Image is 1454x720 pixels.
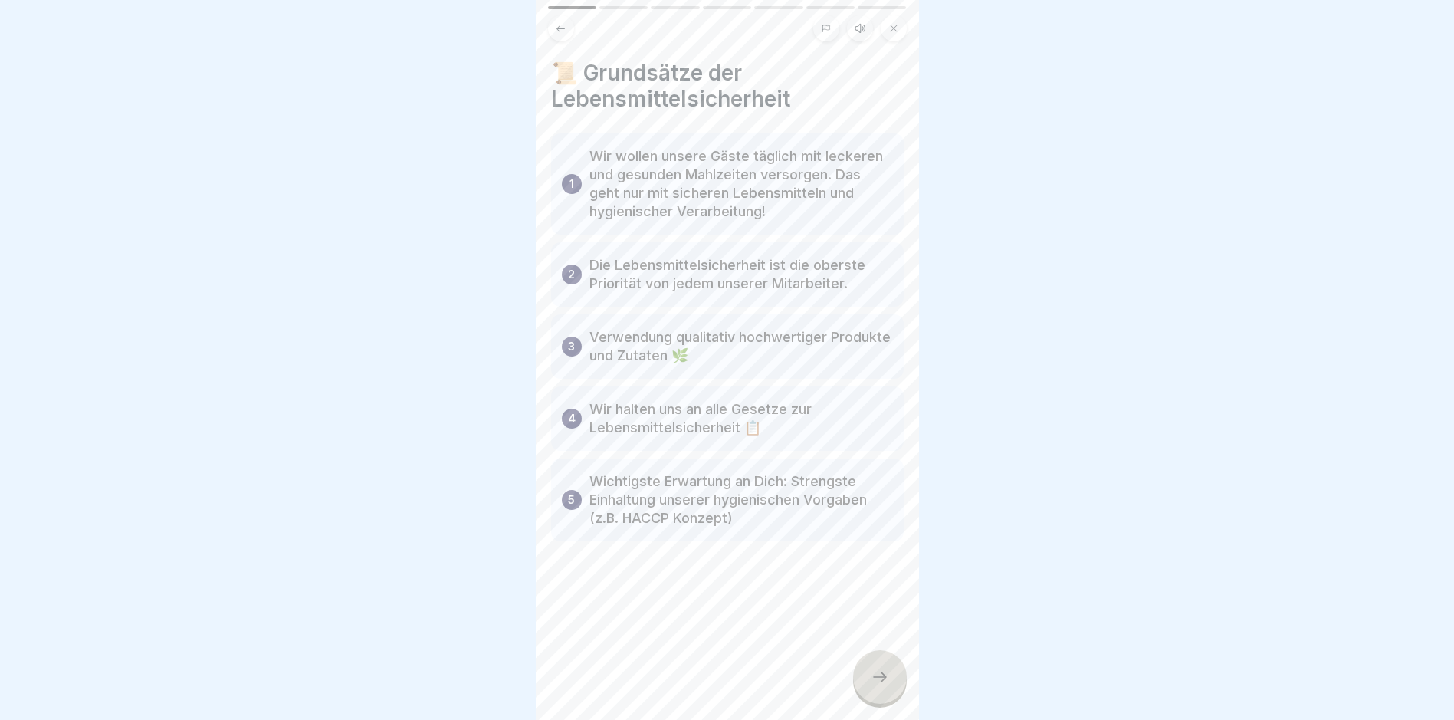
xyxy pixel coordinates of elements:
[551,60,904,112] h4: 📜 Grundsätze der Lebensmittelsicherheit
[589,147,893,221] p: Wir wollen unsere Gäste täglich mit leckeren und gesunden Mahlzeiten versorgen. Das geht nur mit ...
[589,472,893,528] p: Wichtigste Erwartung an Dich: Strengste Einhaltung unserer hygienischen Vorgaben (z.B. HACCP Konz...
[568,491,575,509] p: 5
[569,175,574,193] p: 1
[589,400,893,437] p: Wir halten uns an alle Gesetze zur Lebensmittelsicherheit 📋
[589,328,893,365] p: Verwendung qualitativ hochwertiger Produkte und Zutaten 🌿
[568,409,576,428] p: 4
[568,265,575,284] p: 2
[589,256,893,293] p: Die Lebensmittelsicherheit ist die oberste Priorität von jedem unserer Mitarbeiter.
[568,337,575,356] p: 3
